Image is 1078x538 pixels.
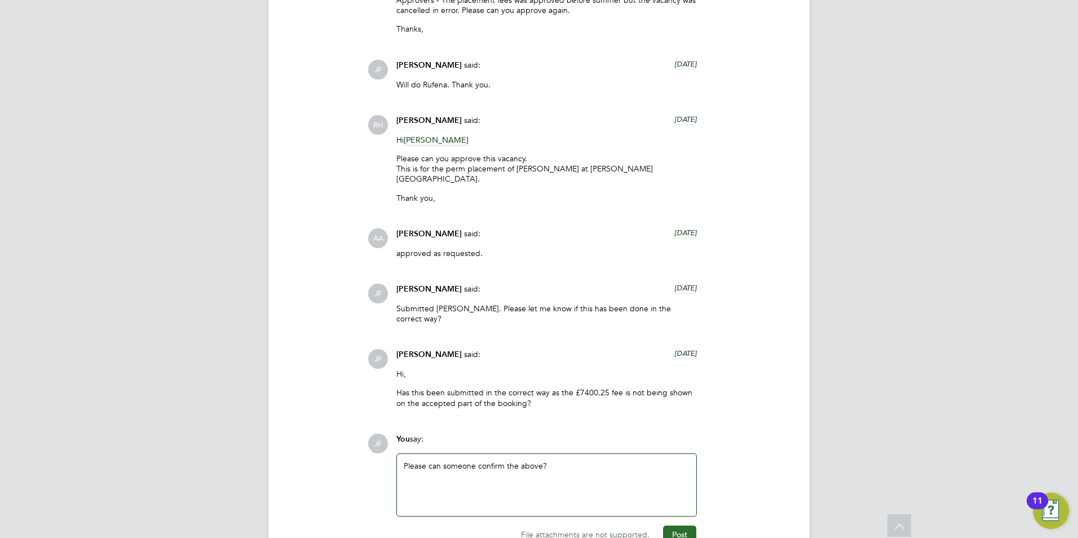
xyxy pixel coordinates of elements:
[368,115,388,135] span: RH
[368,228,388,248] span: AA
[396,60,462,70] span: [PERSON_NAME]
[396,80,697,90] p: Will do Rufena. Thank you.
[396,248,697,258] p: approved as requested.
[464,284,480,294] span: said:
[674,228,697,237] span: [DATE]
[464,115,480,125] span: said:
[674,59,697,69] span: [DATE]
[396,350,462,359] span: [PERSON_NAME]
[396,434,697,453] div: say:
[1032,501,1042,515] div: 11
[404,461,690,509] div: Please can someone confirm the above?
[1033,493,1069,529] button: Open Resource Center, 11 new notifications
[396,229,462,239] span: [PERSON_NAME]
[464,60,480,70] span: said:
[368,60,388,80] span: JF
[396,135,697,145] p: Hi
[674,349,697,358] span: [DATE]
[674,283,697,293] span: [DATE]
[396,116,462,125] span: [PERSON_NAME]
[396,153,697,184] p: Please can you approve this vacancy. This is for the perm placement of [PERSON_NAME] at [PERSON_N...
[368,434,388,453] span: JF
[396,24,697,34] p: Thanks,
[368,284,388,303] span: JF
[396,387,697,408] p: Has this been submitted in the correct way as the £7400.25 fee is not being shown on the accepted...
[396,434,410,444] span: You
[396,284,462,294] span: [PERSON_NAME]
[464,349,480,359] span: said:
[404,135,469,145] span: [PERSON_NAME]
[396,193,697,203] p: Thank you,
[674,114,697,124] span: [DATE]
[464,228,480,239] span: said:
[396,303,697,324] p: Submitted [PERSON_NAME]. Please let me know if this has been done in the correct way?
[396,369,697,379] p: Hi,
[368,349,388,369] span: JF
